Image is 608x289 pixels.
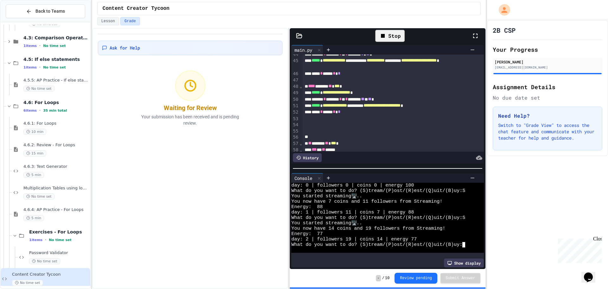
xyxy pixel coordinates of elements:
span: Energy: 77 [291,231,323,237]
span: 4.6.4: AP Practice - For Loops [23,207,89,213]
div: 47 [291,77,299,83]
span: 5 min [23,172,44,178]
span: You started streaming [291,194,351,199]
div: Chat with us now!Close [3,3,44,40]
div: 46 [291,71,299,77]
h2: Your Progress [493,45,602,54]
span: You now have 7 coins and 11 followers from Streaming! [291,199,442,204]
span: / [382,276,384,281]
div: Waiting for Review [164,103,217,112]
span: No time set [23,86,54,92]
span: day: 1 | followers 11 | coins 7 | energy 88 [291,210,414,215]
span: • [39,108,41,113]
div: 45 [291,58,299,71]
iframe: chat widget [555,236,602,263]
span: No time set [43,44,66,48]
div: main.py [291,45,323,55]
p: Switch to "Grade View" to access the chat feature and communicate with your teacher for help and ... [498,122,597,141]
span: 15 min [23,150,46,156]
span: You now have 14 coins and 19 followers from Streaming! [291,226,445,231]
span: 1 items [29,238,42,242]
h2: Assignment Details [493,82,602,91]
span: day: 2 | followers 19 | coins 14 | energy 77 [291,237,417,242]
span: day: 0 | followers 0 | coins 0 | energy 100 [291,183,414,188]
span: ... [354,220,362,226]
span: 5 min [23,215,44,221]
button: Grade [120,17,140,25]
div: Console [291,175,315,181]
button: Review pending [395,273,437,284]
span: Fold line [299,141,302,146]
div: Stop [375,30,405,42]
span: No time set [23,194,54,200]
span: No time set [43,65,66,69]
span: 🖥️ [351,194,353,199]
span: Fold line [299,148,302,153]
span: Back to Teams [35,8,65,15]
div: Console [291,173,323,183]
div: 48 [291,83,299,90]
span: Ask for Help [110,45,140,51]
span: 35 min total [43,108,67,113]
div: 57 [291,141,299,147]
span: Fold line [299,84,302,89]
span: No time set [49,238,72,242]
div: main.py [291,47,315,53]
span: Energy: 88 [291,204,323,210]
button: Submit Answer [440,273,480,283]
span: • [39,65,41,70]
span: Multiplication Tables using loops [23,186,89,191]
div: [PERSON_NAME] [495,59,600,65]
span: Password Validator [29,250,89,256]
div: 52 [291,109,299,115]
span: 6 items [23,108,37,113]
span: You started streaming [291,220,351,226]
span: 10 [385,276,389,281]
h3: Need Help? [498,112,597,120]
div: 54 [291,122,299,128]
div: 58 [291,147,299,153]
span: - [376,275,381,281]
span: Submit Answer [446,276,475,281]
span: No time set [12,280,43,286]
div: 50 [291,96,299,103]
span: 4.6.1: For Loops [23,121,89,126]
iframe: chat widget [581,264,602,283]
span: • [39,43,41,48]
span: 1 items [23,44,37,48]
button: Lesson [97,17,119,25]
span: No time set [29,258,60,264]
span: Content Creator Tycoon [103,5,169,12]
div: My Account [492,3,512,17]
div: Show display [444,259,484,267]
span: 4.5: If else statements [23,56,89,62]
h1: 2B CSP [493,26,516,35]
span: 4.5.5: AP Practice - If else statements [23,78,89,83]
div: No due date set [493,94,602,102]
div: 44 [291,51,299,58]
span: • [45,237,46,242]
button: Back to Teams [6,4,85,18]
div: 49 [291,90,299,96]
span: 4.3: Comparison Operators [23,35,89,41]
span: What do you want to do? (S)tream/(P)ost/(R)est/(Q)uit/(B)uy: [291,242,462,247]
div: History [293,153,322,162]
span: ... [354,194,362,199]
p: Your submission has been received and is pending review. [133,114,247,126]
div: 55 [291,128,299,135]
span: 4.6.3: Text Generator [23,164,89,169]
span: Content Creator Tycoon [12,272,89,277]
span: 1 items [23,65,37,69]
span: 10 min [23,129,46,135]
span: What do you want to do? (S)tream/(P)ost/(R)est/(Q)uit/(B)uy:S [291,215,465,220]
div: 56 [291,134,299,141]
span: 🖥️ [351,220,353,226]
span: 4.6.2: Review - For Loops [23,142,89,148]
div: [EMAIL_ADDRESS][DOMAIN_NAME] [495,65,600,70]
div: 51 [291,103,299,109]
span: What do you want to do? (S)tream/(P)ost/(R)est/(Q)uit/(B)uy:S [291,188,465,194]
div: 53 [291,116,299,122]
span: 4.6: For Loops [23,100,89,105]
span: Exercises - For Loops [29,229,89,235]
